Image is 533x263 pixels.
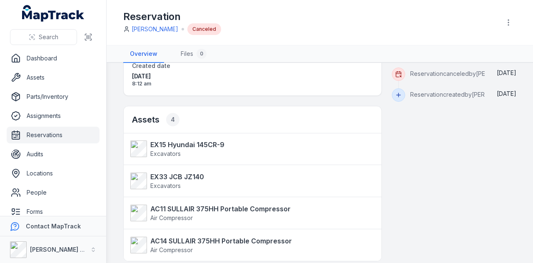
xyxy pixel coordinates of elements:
a: Locations [7,165,100,182]
h2: Assets [132,113,179,126]
span: Reservation created by [PERSON_NAME] [410,91,518,98]
a: AC14 SULLAIR 375HH Portable CompressorAir Compressor [130,236,366,254]
span: Search [39,33,58,41]
strong: [PERSON_NAME] Group [30,246,98,253]
a: EX15 Hyundai 145CR-9Excavators [130,140,366,158]
strong: AC11 SULLAIR 375HH Portable Compressor [150,204,291,214]
strong: EX33 JCB JZ140 [150,172,204,182]
button: Search [10,29,77,45]
div: Canceled [187,23,221,35]
time: 24/09/2025, 8:12:32 am [497,90,516,97]
time: 25/09/2025, 10:09:16 am [497,69,516,76]
strong: Contact MapTrack [26,223,81,230]
a: Audits [7,146,100,163]
a: Assignments [7,108,100,124]
a: MapTrack [22,5,85,22]
a: Parts/Inventory [7,88,100,105]
a: Files0 [174,45,213,63]
span: [DATE] [497,69,516,76]
span: Reservation canceled by [PERSON_NAME] [410,70,523,77]
strong: EX15 Hyundai 145CR-9 [150,140,224,150]
a: AC11 SULLAIR 375HH Portable CompressorAir Compressor [130,204,366,222]
a: Assets [7,69,100,86]
div: 0 [197,49,207,59]
span: Excavators [150,150,181,157]
a: Overview [123,45,164,63]
h1: Reservation [123,10,221,23]
a: [PERSON_NAME] [132,25,178,33]
span: 8:12 am [132,80,249,87]
a: Reservations [7,127,100,143]
a: Dashboard [7,50,100,67]
a: EX33 JCB JZ140Excavators [130,172,366,190]
strong: AC14 SULLAIR 375HH Portable Compressor [150,236,292,246]
time: 24/09/2025, 8:12:32 am [132,72,249,87]
span: Air Compressor [150,246,193,253]
span: [DATE] [132,72,249,80]
span: Excavators [150,182,181,189]
span: [DATE] [497,90,516,97]
div: 4 [166,113,179,126]
span: Created date [132,62,170,69]
a: Forms [7,203,100,220]
span: Air Compressor [150,214,193,221]
a: People [7,184,100,201]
